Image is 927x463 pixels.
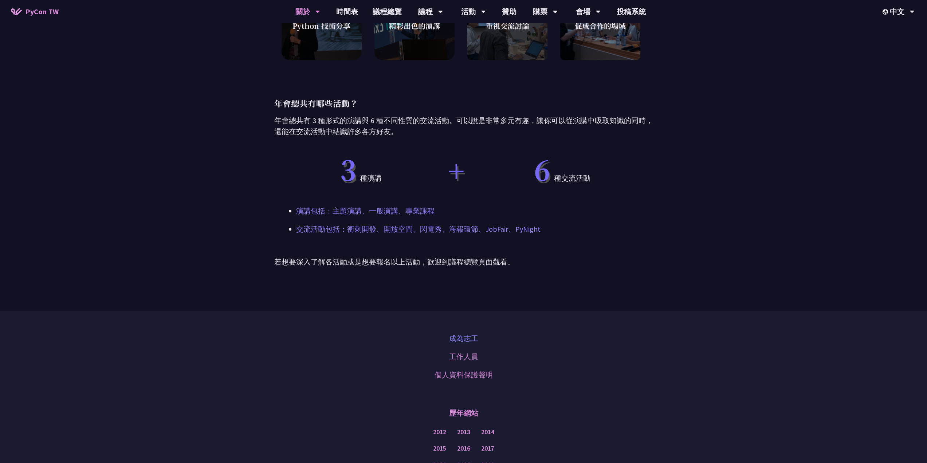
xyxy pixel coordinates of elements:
a: 2015 [433,444,446,453]
span: 6 [534,149,550,188]
span: + [448,156,464,183]
span: Python 技術分享 [292,20,350,31]
a: 2016 [457,444,470,453]
img: Locale Icon [883,9,890,15]
a: PyCon TW [4,3,66,21]
a: 工作人員 [449,351,478,362]
a: 個人資料保護聲明 [435,369,493,380]
p: 年會總共有哪些活動？ [274,97,653,110]
a: 成為志工 [449,333,478,344]
span: 精彩出色的演講 [389,20,440,31]
img: Home icon of PyCon TW 2025 [11,8,22,15]
p: 年會總共有 3 種形式的演講與 6 種不同性質的交流活動。可以說是非常多元有趣，讓你可以從演講中吸取知識的同時，還能在交流活動中結識許多各方好友。 [274,115,653,137]
p: 歷年網站 [449,402,478,424]
a: 2012 [433,428,446,437]
p: 演講包括：主題演講、一般演講、專業課程 [296,205,631,216]
span: PyCon TW [25,6,59,17]
a: 2013 [457,428,470,437]
p: 若想要深入了解各活動或是想要報名以上活動，歡迎到議程總覽頁面觀看。 [274,256,653,267]
span: 種交流活動 [530,155,590,184]
a: 2017 [481,444,494,453]
a: 2014 [481,428,494,437]
span: 促成合作的場域 [575,20,626,31]
span: 重視交流討論 [486,20,529,31]
span: 種演講 [337,155,382,184]
p: 交流活動包括：衝刺開發、開放空間、閃電秀、海報環節、JobFair、PyNight [296,224,631,235]
span: 3 [340,149,356,188]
